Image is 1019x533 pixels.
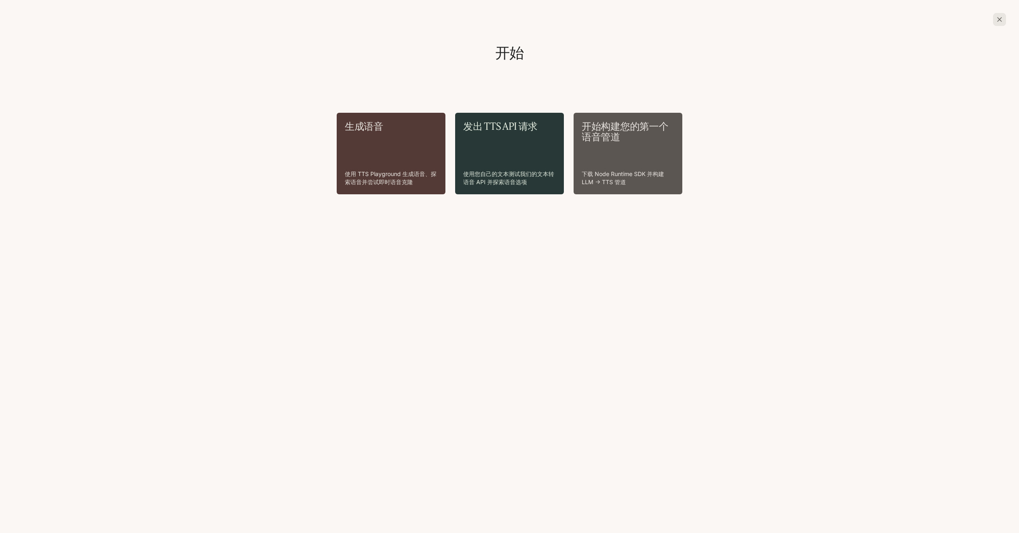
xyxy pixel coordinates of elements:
[582,170,674,186] p: 下载 Node Runtime SDK 并构建 LLM → TTS 管道
[463,121,556,131] p: 发出 TTS API 请求
[582,121,674,142] p: 开始构建您的第一个语音管道
[455,113,564,194] a: 发出 TTS API 请求使用您自己的文本测试我们的文本转语音 API 并探索语音选项
[13,45,1006,60] h1: 开始
[574,113,682,194] a: 开始构建您的第一个语音管道下载 Node Runtime SDK 并构建 LLM → TTS 管道
[463,170,556,186] p: 使用您自己的文本测试我们的文本转语音 API 并探索语音选项
[345,170,437,186] p: 使用 TTS Playground 生成语音、探索语音并尝试即时语音克隆
[345,121,437,131] p: 生成语音
[337,113,445,194] a: 生成语音使用 TTS Playground 生成语音、探索语音并尝试即时语音克隆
